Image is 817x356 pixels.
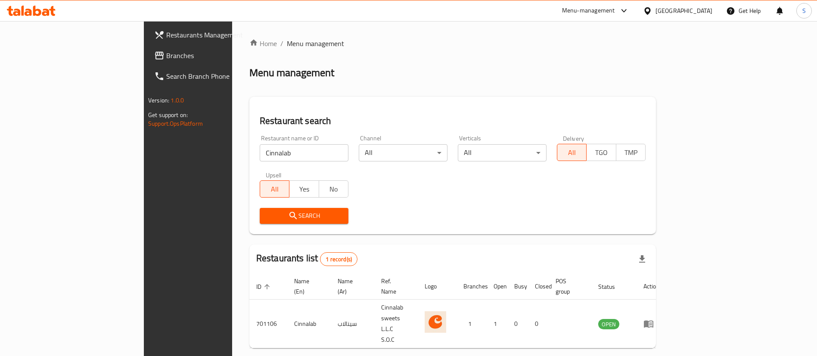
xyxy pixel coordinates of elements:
[256,252,357,266] h2: Restaurants list
[556,276,581,297] span: POS group
[287,38,344,49] span: Menu management
[561,146,583,159] span: All
[148,109,188,121] span: Get support on:
[166,71,273,81] span: Search Branch Phone
[171,95,184,106] span: 1.0.0
[338,276,364,297] span: Name (Ar)
[148,95,169,106] span: Version:
[260,180,289,198] button: All
[264,183,286,195] span: All
[598,282,626,292] span: Status
[802,6,806,15] span: S
[507,300,528,348] td: 0
[331,300,374,348] td: سينالاب
[563,135,584,141] label: Delivery
[294,276,320,297] span: Name (En)
[147,66,280,87] a: Search Branch Phone
[616,144,646,161] button: TMP
[655,6,712,15] div: [GEOGRAPHIC_DATA]
[249,38,656,49] nav: breadcrumb
[266,172,282,178] label: Upsell
[528,273,549,300] th: Closed
[598,319,619,329] span: OPEN
[256,282,273,292] span: ID
[457,273,487,300] th: Branches
[267,211,342,221] span: Search
[249,273,666,348] table: enhanced table
[528,300,549,348] td: 0
[260,208,348,224] button: Search
[637,273,666,300] th: Action
[418,273,457,300] th: Logo
[293,183,315,195] span: Yes
[507,273,528,300] th: Busy
[260,144,348,161] input: Search for restaurant name or ID..
[425,311,446,333] img: Cinnalab
[557,144,587,161] button: All
[620,146,642,159] span: TMP
[280,38,283,49] li: /
[487,300,507,348] td: 1
[487,273,507,300] th: Open
[458,144,547,161] div: All
[590,146,612,159] span: TGO
[632,249,652,269] div: Export file
[289,180,319,198] button: Yes
[381,276,407,297] span: Ref. Name
[319,180,348,198] button: No
[586,144,616,161] button: TGO
[323,183,345,195] span: No
[457,300,487,348] td: 1
[147,45,280,66] a: Branches
[260,115,646,127] h2: Restaurant search
[320,255,357,263] span: 1 record(s)
[359,144,447,161] div: All
[287,300,331,348] td: Cinnalab
[249,66,334,80] h2: Menu management
[166,30,273,40] span: Restaurants Management
[147,25,280,45] a: Restaurants Management
[148,118,203,129] a: Support.OpsPlatform
[166,50,273,61] span: Branches
[374,300,418,348] td: Cinnalab sweets L.L.C S.O.C
[562,6,615,16] div: Menu-management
